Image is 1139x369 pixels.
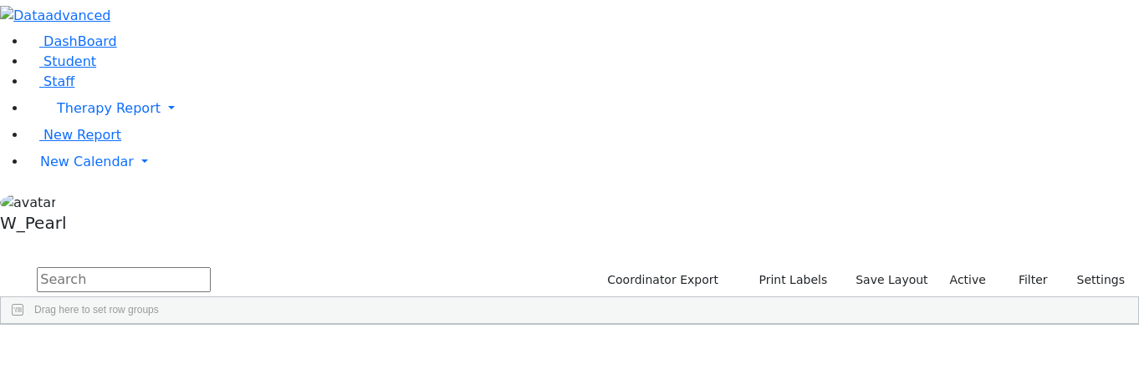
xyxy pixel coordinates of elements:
button: Filter [997,267,1055,293]
button: Coordinator Export [596,267,726,293]
a: New Calendar [27,145,1139,179]
a: Student [27,53,96,69]
button: Settings [1055,267,1132,293]
a: Therapy Report [27,92,1139,125]
span: New Report [43,127,121,143]
span: Student [43,53,96,69]
button: Save Layout [848,267,935,293]
span: Drag here to set row groups [34,304,159,316]
label: Active [942,267,993,293]
span: Therapy Report [57,100,161,116]
button: Print Labels [739,267,835,293]
a: New Report [27,127,121,143]
a: Staff [27,73,74,89]
span: New Calendar [40,154,134,169]
span: DashBoard [43,33,117,49]
span: Staff [43,73,74,89]
a: DashBoard [27,33,117,49]
input: Search [37,267,211,292]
